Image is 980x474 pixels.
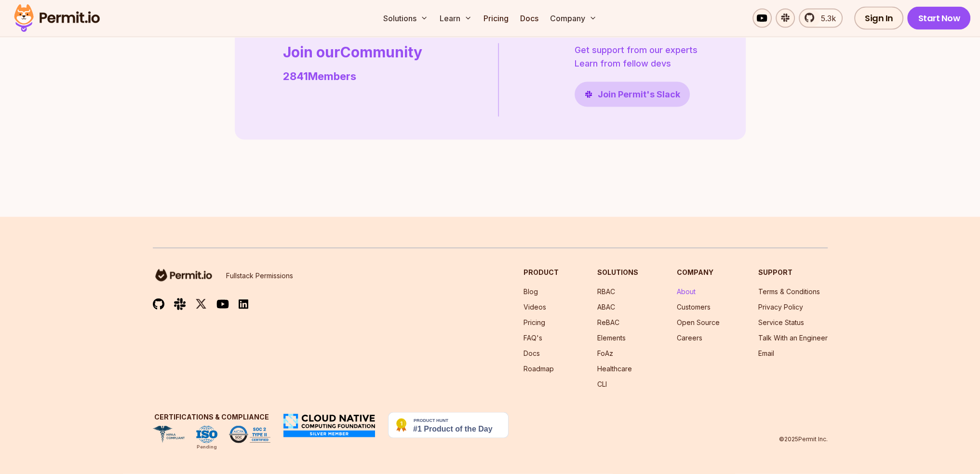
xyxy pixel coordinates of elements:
[758,318,804,326] a: Service Status
[226,271,293,281] p: Fullstack Permissions
[229,426,270,443] img: SOC
[597,268,638,277] h3: Solutions
[758,303,803,311] a: Privacy Policy
[677,318,720,326] a: Open Source
[10,2,104,35] img: Permit logo
[196,426,217,443] img: ISO
[758,334,828,342] a: Talk With an Engineer
[597,318,619,326] a: ReBAC
[677,287,696,296] a: About
[197,443,217,451] div: Pending
[546,9,601,28] button: Company
[575,43,698,70] p: Get support from our experts Learn from fellow devs
[174,298,186,311] img: slack
[524,318,545,326] a: Pricing
[524,365,554,373] a: Roadmap
[907,7,970,30] a: Start Now
[153,298,164,311] img: github
[153,426,185,443] img: HIPAA
[597,349,613,357] a: FoAz
[758,287,820,296] a: Terms & Conditions
[854,7,904,30] a: Sign In
[153,412,270,422] h3: Certifications & Compliance
[677,303,711,311] a: Customers
[195,298,207,310] img: twitter
[575,82,690,107] a: Join Permit's Slack
[779,435,828,443] p: © 2025 Permit Inc.
[524,349,540,357] a: Docs
[677,334,702,342] a: Careers
[480,9,512,28] a: Pricing
[239,299,248,310] img: linkedin
[388,412,509,438] img: Permit.io - Never build permissions again | Product Hunt
[436,9,476,28] button: Learn
[283,43,422,61] h2: Join our Community
[597,334,626,342] a: Elements
[597,380,607,388] a: CLI
[153,268,215,283] img: logo
[597,365,632,373] a: Healthcare
[758,349,774,357] a: Email
[283,68,422,84] p: 2841 Members
[524,303,546,311] a: Videos
[524,334,542,342] a: FAQ's
[516,9,542,28] a: Docs
[597,303,615,311] a: ABAC
[524,287,538,296] a: Blog
[524,268,559,277] h3: Product
[799,9,843,28] a: 5.3k
[815,13,836,24] span: 5.3k
[379,9,432,28] button: Solutions
[677,268,720,277] h3: Company
[758,268,828,277] h3: Support
[597,287,615,296] a: RBAC
[216,298,229,310] img: youtube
